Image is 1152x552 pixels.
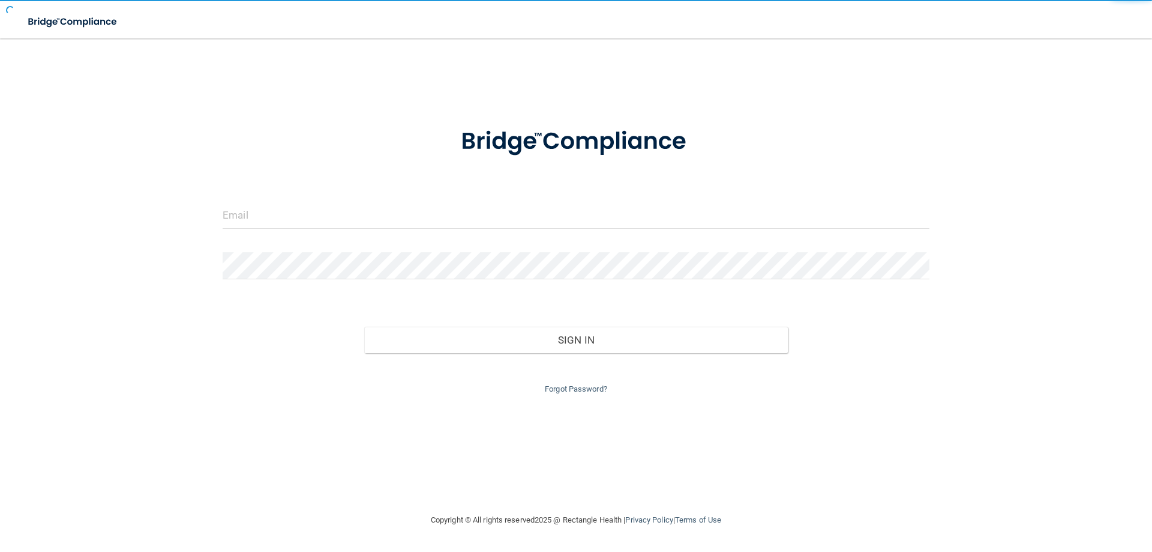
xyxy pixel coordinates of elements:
a: Privacy Policy [625,515,673,524]
img: bridge_compliance_login_screen.278c3ca4.svg [436,111,716,173]
input: Email [223,202,929,229]
img: bridge_compliance_login_screen.278c3ca4.svg [18,10,128,34]
a: Forgot Password? [545,384,607,393]
div: Copyright © All rights reserved 2025 @ Rectangle Health | | [357,501,795,539]
a: Terms of Use [675,515,721,524]
button: Sign In [364,327,788,353]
